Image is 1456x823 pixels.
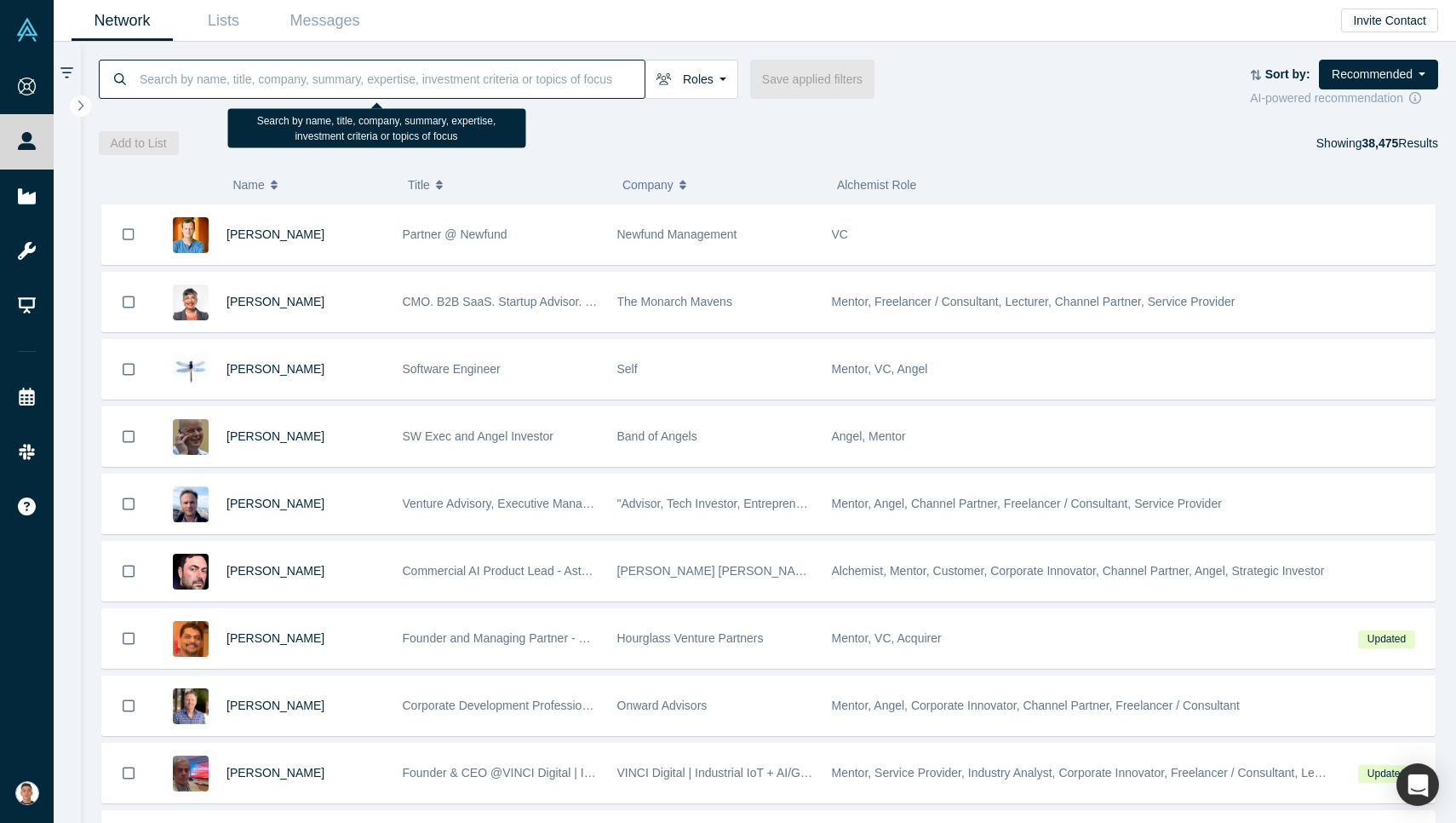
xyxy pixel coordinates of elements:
[226,564,324,578] a: [PERSON_NAME]
[102,744,155,803] button: Bookmark
[403,362,501,376] span: Software Engineer
[102,340,155,399] button: Bookmark
[226,631,324,645] a: [PERSON_NAME]
[403,295,960,308] span: CMO. B2B SaaS. Startup Advisor. Non-Profit Leader. TEDx Speaker. Founding LP at How Women Invest.
[1361,136,1438,150] span: Results
[226,497,324,510] a: [PERSON_NAME]
[832,429,906,443] span: Angel, Mentor
[832,699,1240,712] span: Mentor, Angel, Corporate Innovator, Channel Partner, Freelancer / Consultant
[408,167,605,203] button: Title
[102,204,155,264] button: Bookmark
[403,564,1035,578] span: Commercial AI Product Lead - Astellas & Angel Investor - [PERSON_NAME] [PERSON_NAME] Capital, Alc...
[403,766,761,780] span: Founder & CEO @VINCI Digital | IIoT + AI/GenAI Strategic Advisory
[102,542,155,601] button: Bookmark
[617,631,764,645] span: Hourglass Venture Partners
[15,781,39,805] img: Santiago Rodriguez's Account
[1361,136,1398,150] strong: 38,475
[1316,131,1438,155] div: Showing
[832,564,1325,578] span: Alchemist, Mentor, Customer, Corporate Innovator, Channel Partner, Angel, Strategic Investor
[832,227,848,241] span: VC
[832,295,1235,308] span: Mentor, Freelancer / Consultant, Lecturer, Channel Partner, Service Provider
[622,167,819,203] button: Company
[102,475,155,533] button: Bookmark
[1265,67,1310,81] strong: Sort by:
[226,295,324,308] a: [PERSON_NAME]
[617,295,732,308] span: The Monarch Mavens
[403,429,553,443] span: SW Exec and Angel Investor
[837,178,916,192] span: Alchemist Role
[232,167,390,203] button: Name
[102,676,155,735] button: Bookmark
[403,227,507,241] span: Partner @ Newfund
[1341,9,1438,32] button: Invite Contact
[226,362,324,376] a: [PERSON_NAME]
[173,688,209,724] img: Josh Ewing's Profile Image
[102,609,155,668] button: Bookmark
[645,60,738,99] button: Roles
[173,285,209,320] img: Sonya Pelia's Profile Image
[232,167,264,203] span: Name
[173,1,274,41] a: Lists
[102,273,155,331] button: Bookmark
[408,167,430,203] span: Title
[226,227,324,241] a: [PERSON_NAME]
[617,362,638,376] span: Self
[617,497,817,510] span: "Advisor, Tech Investor, Entrepreneur"
[72,1,173,41] a: Network
[15,18,39,42] img: Alchemist Vault Logo
[138,59,645,99] input: Search by name, title, company, summary, expertise, investment criteria or topics of focus
[173,419,209,455] img: Christian Dahlen's Profile Image
[617,227,737,241] span: Newfund Management
[832,497,1222,510] span: Mentor, Angel, Channel Partner, Freelancer / Consultant, Service Provider
[173,554,209,590] img: Richard Svinkin's Profile Image
[403,699,853,712] span: Corporate Development Professional | ex-Visa, Autodesk, Synopsys, Bright Machines
[617,766,924,780] span: VINCI Digital | Industrial IoT + AI/GenAI Strategic Advisory
[403,631,725,645] span: Founder and Managing Partner - Hourglass Venture Partners
[1358,630,1414,648] span: Updated
[274,1,375,41] a: Messages
[1250,89,1438,107] div: AI-powered recommendation
[832,631,942,645] span: Mentor, VC, Acquirer
[750,60,874,99] button: Save applied filters
[832,362,928,376] span: Mentor, VC, Angel
[226,429,324,443] a: [PERSON_NAME]
[173,352,209,388] img: Alan Skelley's Profile Image
[102,407,155,466] button: Bookmark
[173,217,209,253] img: Henri Deshays's Profile Image
[226,766,324,780] a: [PERSON_NAME]
[1358,765,1414,783] span: Updated
[173,621,209,657] img: Ravi Subramanian's Profile Image
[617,564,857,578] span: [PERSON_NAME] [PERSON_NAME] Capital
[173,756,209,791] img: Fabio Bottacci's Profile Image
[622,167,674,203] span: Company
[226,699,324,712] a: [PERSON_NAME]
[1319,60,1438,89] button: Recommended
[99,131,179,155] button: Add to List
[617,699,708,712] span: Onward Advisors
[173,486,209,522] img: Thomas Vogel's Profile Image
[403,497,645,510] span: Venture Advisory, Executive Management, VC
[617,429,697,443] span: Band of Angels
